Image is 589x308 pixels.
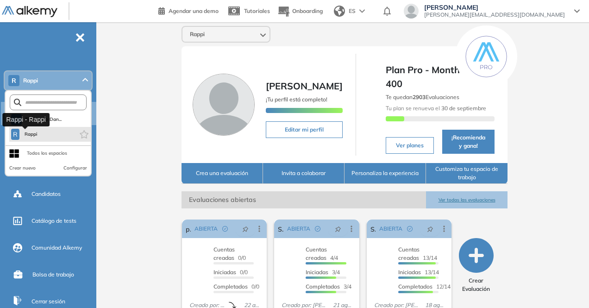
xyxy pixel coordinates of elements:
span: Iniciadas [306,269,328,276]
span: Te quedan Evaluaciones [386,94,459,101]
button: ¡Recomienda y gana! [442,130,495,154]
span: Completados [398,283,432,290]
button: Crea una evaluación [182,163,263,184]
button: Editar mi perfil [266,121,343,138]
span: Iniciadas [213,269,236,276]
button: pushpin [235,221,256,236]
span: check-circle [315,226,320,232]
span: ABIERTA [287,225,310,233]
span: ABIERTA [194,225,218,233]
button: Personaliza la experiencia [345,163,426,184]
span: [PERSON_NAME][EMAIL_ADDRESS][DOMAIN_NAME] [424,11,565,19]
button: Crear nuevo [9,164,36,172]
img: world [334,6,345,17]
a: SQL Turbo [278,220,283,238]
span: ¡Tu perfil está completo! [266,96,327,103]
span: 0/0 [213,246,246,261]
span: 3/4 [306,283,351,290]
b: 2903 [413,94,426,101]
span: [PERSON_NAME] [266,80,343,92]
span: 0/0 [213,283,259,290]
span: Tutoriales [244,7,270,14]
iframe: Chat Widget [422,201,589,308]
span: ABIERTA [379,225,402,233]
div: Todos los espacios [27,150,67,157]
span: Catálogo de tests [31,217,76,225]
span: Evaluaciones abiertas [182,191,426,208]
span: Cuentas creadas [398,246,420,261]
span: Candidatos [31,190,61,198]
button: Invita a colaborar [263,163,345,184]
span: 4/4 [306,246,338,261]
div: Widget de chat [422,201,589,308]
span: Cuentas creadas [306,246,327,261]
img: Logo [2,6,57,18]
span: Completados [213,283,248,290]
button: pushpin [420,221,440,236]
button: Onboarding [277,1,323,21]
button: pushpin [328,221,348,236]
span: [PERSON_NAME] [424,4,565,11]
span: R [12,77,16,84]
span: ES [349,7,356,15]
span: Cuentas creadas [213,246,235,261]
img: arrow [359,9,365,13]
span: 13/14 [398,269,439,276]
span: 3/4 [306,269,340,276]
span: Agendar una demo [169,7,219,14]
span: Rappi [23,77,38,84]
span: Onboarding [292,7,323,14]
span: 12/14 [398,283,451,290]
span: Bolsa de trabajo [32,270,74,279]
img: Foto de perfil [193,74,255,136]
span: Tu plan se renueva el [386,105,486,112]
span: Plan Pro - Month - 301 a 400 [386,63,495,91]
span: Comunidad Alkemy [31,244,82,252]
span: pushpin [242,225,249,233]
a: SQL Growth E&A [370,220,376,238]
span: Rappi [23,131,38,138]
button: Ver todas las evaluaciones [426,191,508,208]
a: Agendar una demo [158,5,219,16]
span: Iniciadas [398,269,421,276]
span: Cerrar sesión [31,297,65,306]
b: 30 de septiembre [440,105,486,112]
div: Rappi - Rappi [2,113,50,126]
button: Ver planes [386,137,434,154]
span: Rappi [190,31,205,38]
a: python support [186,220,191,238]
button: Customiza tu espacio de trabajo [426,163,508,184]
span: R [13,131,18,138]
button: Configurar [63,164,87,172]
span: pushpin [335,225,341,233]
span: check-circle [407,226,413,232]
span: Completados [306,283,340,290]
span: 13/14 [398,246,437,261]
span: 0/0 [213,269,248,276]
span: check-circle [222,226,228,232]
